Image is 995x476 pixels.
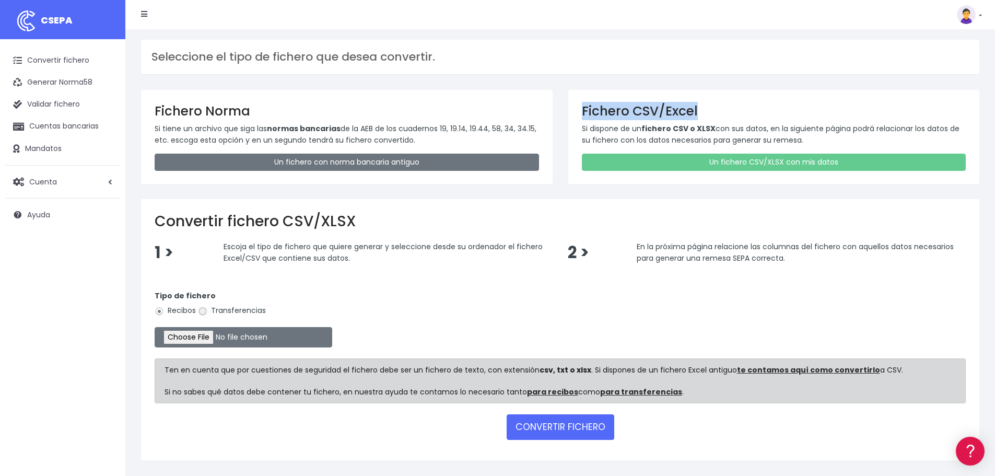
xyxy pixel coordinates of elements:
span: CSEPA [41,14,73,27]
a: Formatos [10,132,198,148]
span: Escoja el tipo de fichero que quiere generar y seleccione desde su ordenador el fichero Excel/CSV... [224,241,543,263]
h3: Seleccione el tipo de fichero que desea convertir. [151,50,969,64]
div: Programadores [10,251,198,261]
strong: csv, txt o xlsx [540,365,591,375]
a: Validar fichero [5,94,120,115]
strong: Tipo de fichero [155,291,216,301]
a: para recibos [527,387,578,397]
a: Ayuda [5,204,120,226]
span: En la próxima página relacione las columnas del fichero con aquellos datos necesarios para genera... [637,241,954,263]
img: profile [957,5,976,24]
img: logo [13,8,39,34]
a: Problemas habituales [10,148,198,165]
label: Recibos [155,305,196,316]
a: Convertir fichero [5,50,120,72]
label: Transferencias [198,305,266,316]
span: 1 > [155,241,173,264]
div: Convertir ficheros [10,115,198,125]
span: Ayuda [27,210,50,220]
h3: Fichero Norma [155,103,539,119]
a: Videotutoriales [10,165,198,181]
h3: Fichero CSV/Excel [582,103,966,119]
span: Cuenta [29,176,57,187]
span: 2 > [568,241,589,264]
strong: normas bancarias [267,123,341,134]
button: CONVERTIR FICHERO [507,414,614,439]
p: Si tiene un archivo que siga las de la AEB de los cuadernos 19, 19.14, 19.44, 58, 34, 34.15, etc.... [155,123,539,146]
a: Mandatos [5,138,120,160]
a: Generar Norma58 [5,72,120,94]
a: Cuenta [5,171,120,193]
a: General [10,224,198,240]
a: Perfiles de empresas [10,181,198,197]
div: Facturación [10,207,198,217]
a: para transferencias [600,387,682,397]
a: Un fichero CSV/XLSX con mis datos [582,154,966,171]
h2: Convertir fichero CSV/XLSX [155,213,966,230]
a: API [10,267,198,283]
button: Contáctanos [10,280,198,298]
a: POWERED BY ENCHANT [144,301,201,311]
div: Ten en cuenta que por cuestiones de seguridad el fichero debe ser un fichero de texto, con extens... [155,358,966,403]
div: Información general [10,73,198,83]
strong: fichero CSV o XLSX [641,123,716,134]
p: Si dispone de un con sus datos, en la siguiente página podrá relacionar los datos de su fichero c... [582,123,966,146]
a: Un fichero con norma bancaria antiguo [155,154,539,171]
a: te contamos aquí como convertirlo [737,365,880,375]
a: Cuentas bancarias [5,115,120,137]
a: Información general [10,89,198,105]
